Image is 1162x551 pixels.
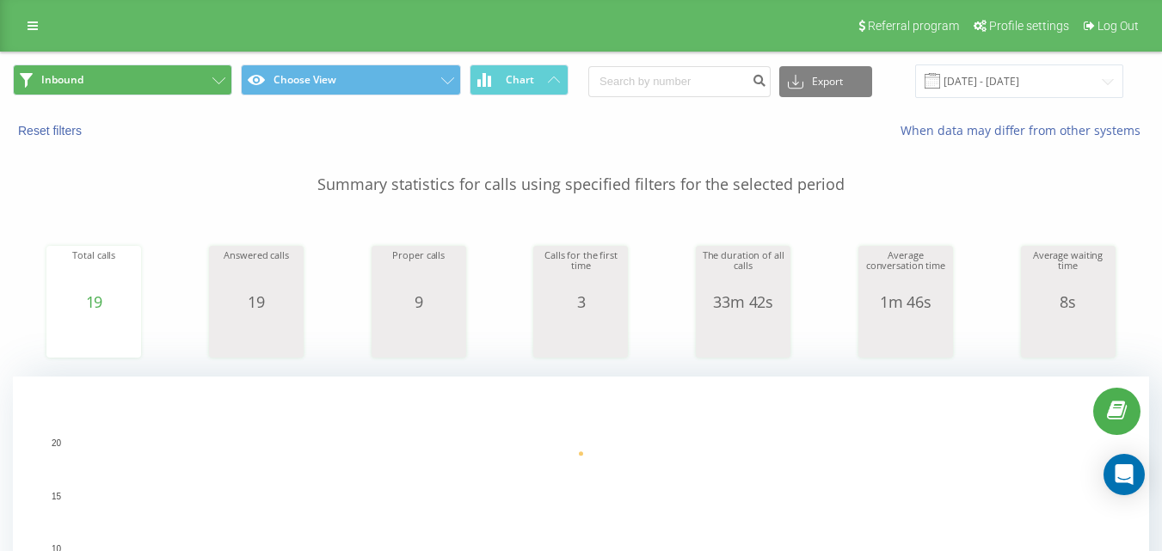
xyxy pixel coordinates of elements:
[538,293,624,310] div: 3
[51,293,137,310] div: 19
[1097,19,1139,33] span: Log Out
[13,64,232,95] button: Inbound
[41,73,83,87] span: Inbound
[863,293,949,310] div: 1m 46s
[700,310,786,362] svg: A chart.
[538,250,624,293] div: Calls for the first time
[52,492,62,501] text: 15
[901,122,1149,138] a: When data may differ from other systems
[700,250,786,293] div: The duration of all calls
[779,66,872,97] button: Export
[538,310,624,362] svg: A chart.
[13,139,1149,196] p: Summary statistics for calls using specified filters for the selected period
[13,123,90,138] button: Reset filters
[376,310,462,362] svg: A chart.
[863,250,949,293] div: Average conversation time
[213,310,299,362] svg: A chart.
[376,250,462,293] div: Proper calls
[1025,250,1111,293] div: Average waiting time
[989,19,1069,33] span: Profile settings
[51,310,137,362] svg: A chart.
[868,19,959,33] span: Referral program
[1104,454,1145,495] div: Open Intercom Messenger
[506,74,534,86] span: Chart
[213,250,299,293] div: Answered calls
[51,250,137,293] div: Total calls
[588,66,771,97] input: Search by number
[52,438,62,448] text: 20
[470,64,569,95] button: Chart
[376,293,462,310] div: 9
[863,310,949,362] svg: A chart.
[700,293,786,310] div: 33m 42s
[213,293,299,310] div: 19
[1025,310,1111,362] svg: A chart.
[1025,293,1111,310] div: 8s
[241,64,460,95] button: Choose View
